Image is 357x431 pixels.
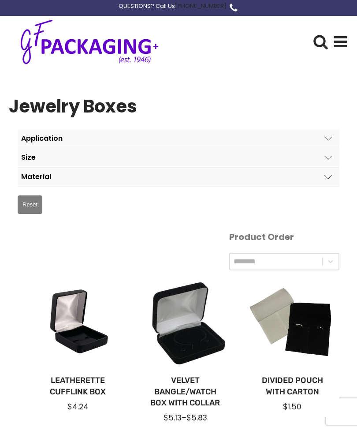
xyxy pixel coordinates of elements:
a: Leatherette Cufflink Box [38,375,117,397]
a: Divided Pouch with Carton [253,375,332,397]
div: Application [21,135,63,142]
button: Size [18,148,339,167]
span: $5.83 [186,412,207,423]
div: – [145,412,224,423]
div: $4.24 [38,401,117,412]
button: Application [18,129,339,148]
span: $5.13 [164,412,182,423]
div: QUESTIONS? Call Us [119,2,227,11]
img: GF Packaging + - Established 1946 [9,18,170,66]
button: Material [18,168,339,187]
h1: Jewelry Boxes [9,92,137,120]
div: Material [21,173,51,181]
a: [PHONE_NUMBER] [175,2,227,10]
div: Size [21,154,36,161]
div: $1.50 [253,401,332,412]
a: Velvet Bangle/Watch Box with Collar [145,375,224,409]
